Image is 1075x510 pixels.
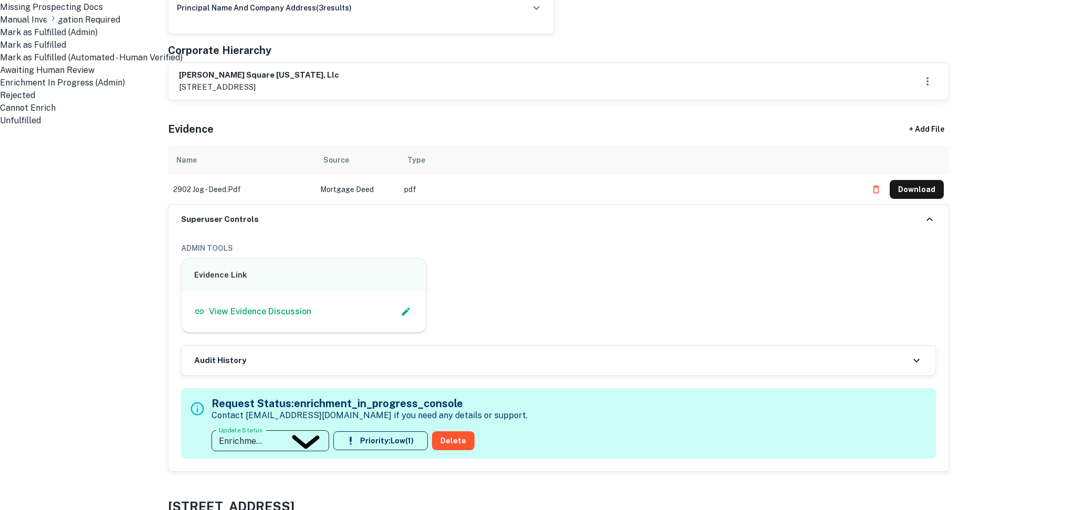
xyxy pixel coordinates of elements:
h6: [PERSON_NAME] square [US_STATE], llc [179,69,339,81]
td: Mortgage Deed [315,175,399,204]
div: Source [323,154,349,166]
p: View Evidence Discussion [209,305,311,318]
button: Download [890,180,944,199]
h5: Request Status: enrichment_in_progress_console [212,396,528,411]
iframe: Chat Widget [1023,426,1075,476]
h6: ADMIN TOOLS [181,242,936,254]
h6: Audit History [194,355,246,367]
button: Priority:Low(1) [333,431,428,450]
div: Type [407,154,425,166]
div: Enrichment In Progress [212,426,282,455]
h5: Corporate Hierarchy [168,42,271,58]
div: scrollable content [168,145,949,204]
h6: Evidence Link [194,269,414,281]
td: pdf [399,175,861,204]
h6: principal name and company address ( 3 results) [177,2,352,14]
p: Contact [EMAIL_ADDRESS][DOMAIN_NAME] if you need any details or support. [212,409,528,422]
button: Delete [432,431,475,450]
p: [STREET_ADDRESS] [179,81,339,93]
button: Edit Slack Link [398,304,414,320]
div: + Add File [890,120,964,139]
div: Name [176,154,197,166]
h6: Superuser Controls [181,214,259,226]
td: 2902 jog - deed.pdf [168,175,315,204]
h5: Evidence [168,121,214,137]
button: Delete file [867,181,886,198]
label: Update Status [219,426,262,434]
